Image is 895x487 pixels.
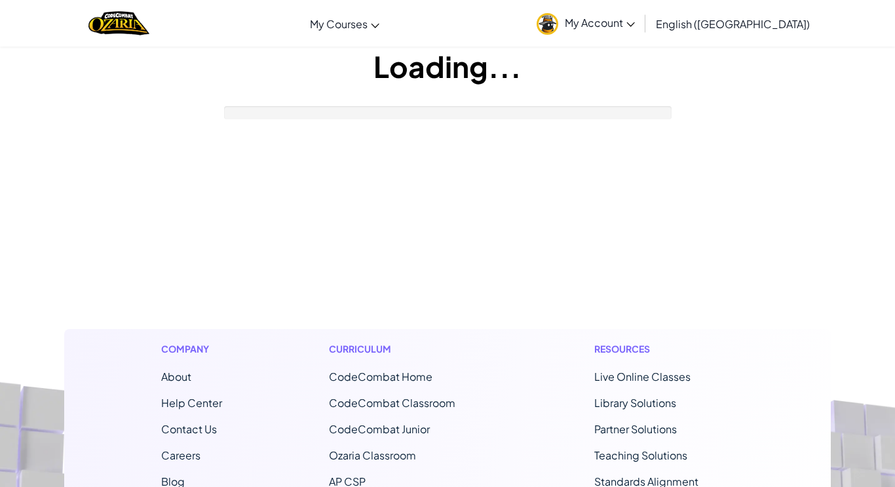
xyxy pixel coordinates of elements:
[594,396,676,410] a: Library Solutions
[329,448,416,462] a: Ozaria Classroom
[303,6,386,41] a: My Courses
[161,370,191,383] a: About
[329,370,432,383] span: CodeCombat Home
[594,422,677,436] a: Partner Solutions
[530,3,641,44] a: My Account
[88,10,149,37] a: Ozaria by CodeCombat logo
[594,448,687,462] a: Teaching Solutions
[161,342,222,356] h1: Company
[329,396,455,410] a: CodeCombat Classroom
[649,6,816,41] a: English ([GEOGRAPHIC_DATA])
[565,16,635,29] span: My Account
[656,17,810,31] span: English ([GEOGRAPHIC_DATA])
[310,17,368,31] span: My Courses
[537,13,558,35] img: avatar
[594,342,734,356] h1: Resources
[161,396,222,410] a: Help Center
[594,370,691,383] a: Live Online Classes
[88,10,149,37] img: Home
[329,422,430,436] a: CodeCombat Junior
[161,448,200,462] a: Careers
[161,422,217,436] span: Contact Us
[329,342,487,356] h1: Curriculum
